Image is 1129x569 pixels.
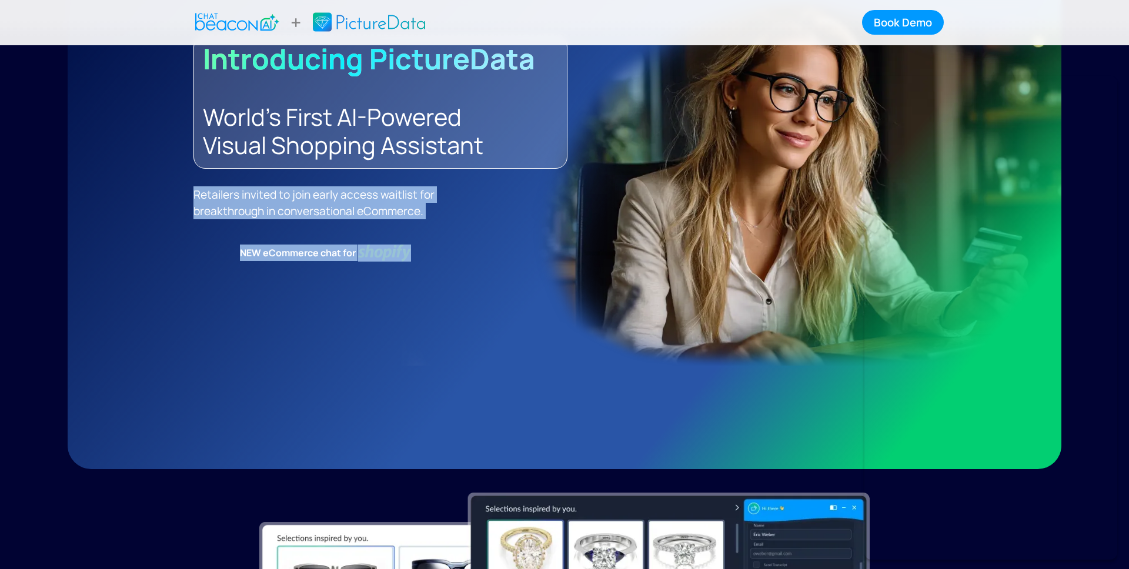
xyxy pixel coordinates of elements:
[185,8,434,37] a: home
[238,245,358,261] strong: NEW eCommerce chat for
[290,9,301,35] span: +
[203,39,535,78] strong: Introducing PictureData
[862,10,944,35] a: Book Demo
[864,76,1117,560] iframe: ChatBeacon Live Chat Client
[203,101,483,161] span: World's First AI-Powered Visual Shopping Assistant
[874,15,932,30] div: Book Demo
[193,186,487,219] p: Retailers invited to join early access waitlist for breakthrough in conversational eCommerce.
